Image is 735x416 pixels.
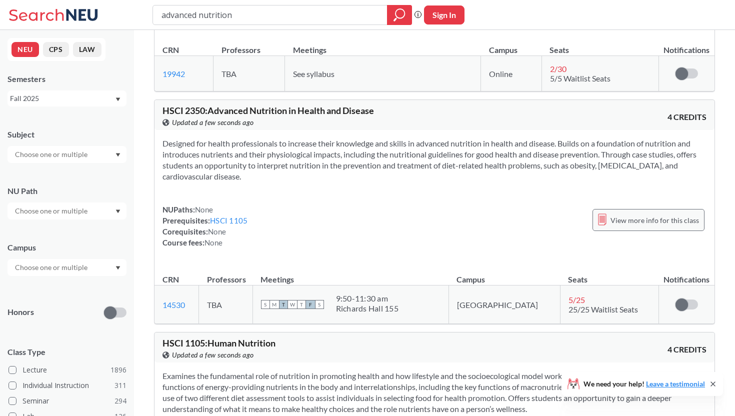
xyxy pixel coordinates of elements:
[387,5,412,25] div: magnifying glass
[306,300,315,309] span: F
[8,394,126,407] label: Seminar
[162,44,179,55] div: CRN
[8,363,126,376] label: Lecture
[261,300,270,309] span: S
[7,202,126,219] div: Dropdown arrow
[481,56,542,91] td: Online
[10,205,94,217] input: Choose one or multiple
[550,73,610,83] span: 5/5 Waitlist Seats
[568,295,585,304] span: 5 / 25
[115,266,120,270] svg: Dropdown arrow
[11,42,39,57] button: NEU
[252,264,448,285] th: Meetings
[162,69,185,78] a: 19942
[213,56,285,91] td: TBA
[7,73,126,84] div: Semesters
[297,300,306,309] span: T
[199,285,253,324] td: TBA
[10,93,114,104] div: Fall 2025
[114,380,126,391] span: 311
[7,129,126,140] div: Subject
[208,227,226,236] span: None
[162,204,247,248] div: NUPaths: Prerequisites: Corequisites: Course fees:
[424,5,464,24] button: Sign In
[550,64,566,73] span: 2 / 30
[162,105,374,116] span: HSCI 2350 : Advanced Nutrition in Health and Disease
[393,8,405,22] svg: magnifying glass
[667,344,706,355] span: 4 CREDITS
[7,346,126,357] span: Class Type
[162,274,179,285] div: CRN
[293,69,334,78] span: See syllabus
[336,303,398,313] div: Richards Hall 155
[10,148,94,160] input: Choose one or multiple
[560,264,658,285] th: Seats
[541,34,658,56] th: Seats
[448,264,560,285] th: Campus
[43,42,69,57] button: CPS
[162,370,706,414] section: Examines the fundamental role of nutrition in promoting health and how lifestyle and the socioeco...
[10,261,94,273] input: Choose one or multiple
[336,293,398,303] div: 9:50 - 11:30 am
[73,42,101,57] button: LAW
[172,117,254,128] span: Updated a few seconds ago
[162,300,185,309] a: 14530
[448,285,560,324] td: [GEOGRAPHIC_DATA]
[7,146,126,163] div: Dropdown arrow
[114,395,126,406] span: 294
[8,379,126,392] label: Individual Instruction
[583,380,705,387] span: We need your help!
[658,264,714,285] th: Notifications
[115,209,120,213] svg: Dropdown arrow
[481,34,542,56] th: Campus
[115,97,120,101] svg: Dropdown arrow
[160,6,380,23] input: Class, professor, course number, "phrase"
[210,216,247,225] a: HSCI 1105
[270,300,279,309] span: M
[195,205,213,214] span: None
[162,138,706,182] section: Designed for health professionals to increase their knowledge and skills in advanced nutrition in...
[288,300,297,309] span: W
[204,238,222,247] span: None
[315,300,324,309] span: S
[162,337,275,348] span: HSCI 1105 : Human Nutrition
[7,185,126,196] div: NU Path
[568,304,638,314] span: 25/25 Waitlist Seats
[667,111,706,122] span: 4 CREDITS
[199,264,253,285] th: Professors
[7,90,126,106] div: Fall 2025Dropdown arrow
[115,153,120,157] svg: Dropdown arrow
[110,364,126,375] span: 1896
[285,34,481,56] th: Meetings
[279,300,288,309] span: T
[658,34,714,56] th: Notifications
[7,306,34,318] p: Honors
[7,259,126,276] div: Dropdown arrow
[646,379,705,388] a: Leave a testimonial
[610,214,699,226] span: View more info for this class
[213,34,285,56] th: Professors
[172,349,254,360] span: Updated a few seconds ago
[7,242,126,253] div: Campus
